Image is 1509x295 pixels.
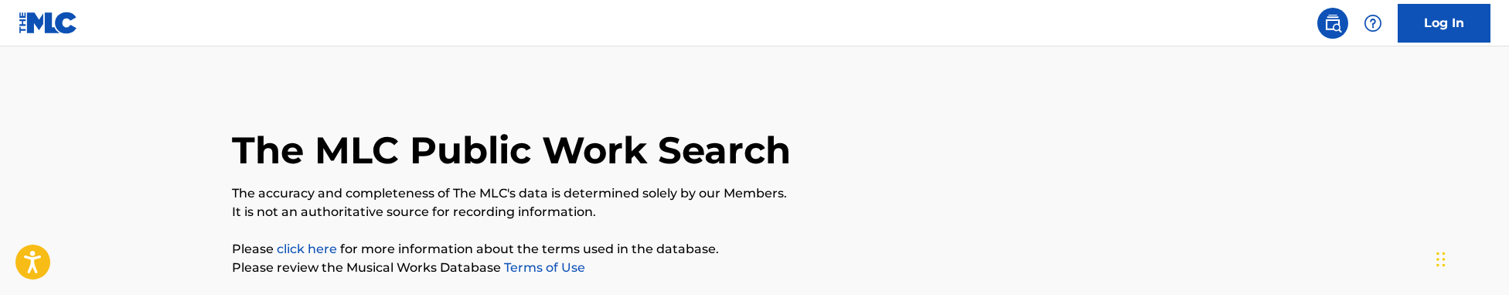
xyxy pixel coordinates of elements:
[1357,8,1388,39] div: Help
[232,259,1277,277] p: Please review the Musical Works Database
[1436,236,1446,283] div: Drag
[1364,14,1382,33] img: help
[232,240,1277,259] p: Please for more information about the terms used in the database.
[1398,4,1490,43] a: Log In
[277,242,337,256] a: click here
[232,184,1277,203] p: The accuracy and completeness of The MLC's data is determined solely by our Members.
[501,260,585,275] a: Terms of Use
[1432,221,1509,295] iframe: Chat Widget
[232,127,791,173] h1: The MLC Public Work Search
[19,12,78,34] img: MLC Logo
[1323,14,1342,33] img: search
[1317,8,1348,39] a: Public Search
[232,203,1277,221] p: It is not an authoritative source for recording information.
